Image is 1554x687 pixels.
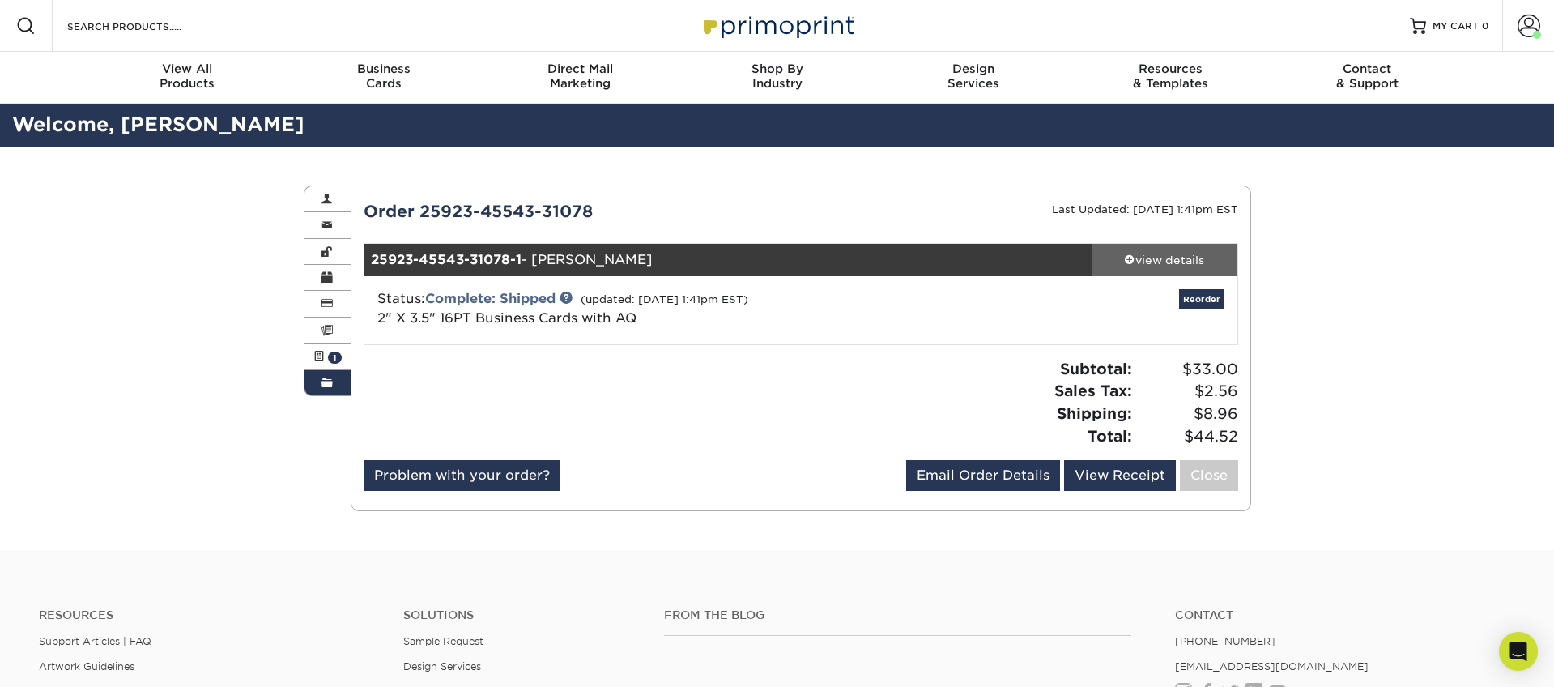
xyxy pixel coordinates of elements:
span: 1 [328,352,342,364]
a: Problem with your order? [364,460,560,491]
span: 0 [1482,20,1489,32]
a: Email Order Details [906,460,1060,491]
a: BusinessCards [285,52,482,104]
a: Close [1180,460,1238,491]
a: DesignServices [875,52,1072,104]
span: Design [875,62,1072,76]
a: Complete: Shipped [425,291,556,306]
span: $2.56 [1137,380,1238,403]
span: MY CART [1433,19,1479,33]
strong: Shipping: [1057,404,1132,422]
span: Business [285,62,482,76]
a: Contact& Support [1269,52,1466,104]
a: Design Services [403,660,481,672]
a: Reorder [1179,289,1224,309]
a: View AllProducts [89,52,286,104]
strong: Total: [1088,427,1132,445]
strong: Subtotal: [1060,360,1132,378]
span: View All [89,62,286,76]
span: $8.96 [1137,403,1238,425]
a: Support Articles | FAQ [39,635,151,647]
a: Contact [1175,608,1515,622]
span: $33.00 [1137,358,1238,381]
a: [EMAIL_ADDRESS][DOMAIN_NAME] [1175,660,1369,672]
a: 1 [304,343,351,369]
div: Order 25923-45543-31078 [351,199,801,224]
a: 2" X 3.5" 16PT Business Cards with AQ [377,310,637,326]
span: Contact [1269,62,1466,76]
small: Last Updated: [DATE] 1:41pm EST [1052,203,1238,215]
span: Direct Mail [482,62,679,76]
a: Sample Request [403,635,483,647]
a: View Receipt [1064,460,1176,491]
a: [PHONE_NUMBER] [1175,635,1275,647]
div: Cards [285,62,482,91]
h4: Resources [39,608,379,622]
strong: Sales Tax: [1054,382,1132,399]
div: view details [1092,252,1237,268]
h4: From the Blog [664,608,1131,622]
div: Industry [679,62,875,91]
span: $44.52 [1137,425,1238,448]
a: Artwork Guidelines [39,660,134,672]
div: Open Intercom Messenger [1499,632,1538,671]
span: Shop By [679,62,875,76]
div: Services [875,62,1072,91]
a: Direct MailMarketing [482,52,679,104]
div: Products [89,62,286,91]
small: (updated: [DATE] 1:41pm EST) [581,293,748,305]
a: view details [1092,244,1237,276]
h4: Solutions [403,608,640,622]
a: Shop ByIndustry [679,52,875,104]
span: Resources [1072,62,1269,76]
input: SEARCH PRODUCTS..... [66,16,224,36]
div: Status: [365,289,946,328]
img: Primoprint [696,8,858,43]
div: & Templates [1072,62,1269,91]
div: & Support [1269,62,1466,91]
a: Resources& Templates [1072,52,1269,104]
div: - [PERSON_NAME] [364,244,1092,276]
strong: 25923-45543-31078-1 [371,252,522,267]
div: Marketing [482,62,679,91]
